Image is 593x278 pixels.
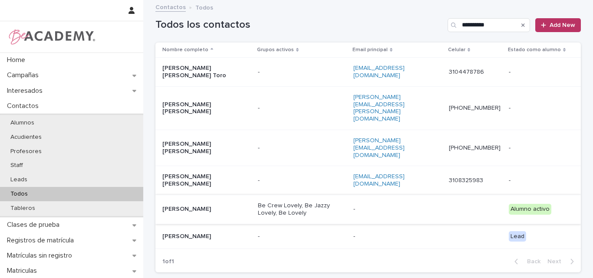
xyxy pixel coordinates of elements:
p: Be Crew Lovely, Be Jazzy Lovely, Be Lovely [258,202,345,217]
p: - [509,69,567,76]
input: Search [448,18,530,32]
p: - [509,105,567,112]
tr: [PERSON_NAME] [PERSON_NAME]-[EMAIL_ADDRESS][DOMAIN_NAME]3108325983 - [155,166,581,195]
p: [PERSON_NAME] [PERSON_NAME] [162,173,249,188]
tr: [PERSON_NAME] [PERSON_NAME]-[PERSON_NAME][EMAIL_ADDRESS][PERSON_NAME][DOMAIN_NAME][PHONE_NUMBER] - [155,86,581,130]
p: Staff [3,162,30,169]
p: [PERSON_NAME] [PERSON_NAME] Toro [162,65,249,79]
p: Campañas [3,71,46,79]
p: Acudientes [3,134,49,141]
p: - [258,69,345,76]
p: Nombre completo [162,45,208,55]
p: Contactos [3,102,46,110]
button: Next [544,258,581,265]
div: Alumno activo [509,204,551,215]
a: [PHONE_NUMBER] [449,105,501,111]
p: [PERSON_NAME] [PERSON_NAME] [162,101,249,116]
p: Home [3,56,32,64]
p: - [258,233,345,240]
a: Contactos [155,2,186,12]
tr: [PERSON_NAME]Be Crew Lovely, Be Jazzy Lovely, Be Lovely- Alumno activo [155,195,581,224]
p: Profesores [3,148,49,155]
p: Matrículas sin registro [3,252,79,260]
p: Alumnos [3,119,41,127]
p: - [509,144,567,152]
p: Registros de matrícula [3,236,81,245]
span: Next [547,258,567,265]
p: - [353,233,440,240]
p: - [353,206,440,213]
p: - [258,144,345,152]
a: Add New [535,18,581,32]
div: Lead [509,231,526,242]
p: Clases de prueba [3,221,66,229]
p: Matriculas [3,267,44,275]
a: [PERSON_NAME][EMAIL_ADDRESS][DOMAIN_NAME] [353,137,405,158]
tr: [PERSON_NAME] [PERSON_NAME]-[PERSON_NAME][EMAIL_ADDRESS][DOMAIN_NAME][PHONE_NUMBER] - [155,130,581,166]
a: [PERSON_NAME][EMAIL_ADDRESS][PERSON_NAME][DOMAIN_NAME] [353,94,405,122]
p: 1 of 1 [155,251,181,272]
img: WPrjXfSUmiLcdUfaYY4Q [7,28,96,46]
h1: Todos los contactos [155,19,444,31]
p: - [258,177,345,184]
a: [EMAIL_ADDRESS][DOMAIN_NAME] [353,173,405,187]
tr: [PERSON_NAME] [PERSON_NAME] Toro-[EMAIL_ADDRESS][DOMAIN_NAME]3104478786 - [155,58,581,87]
a: [EMAIL_ADDRESS][DOMAIN_NAME] [353,65,405,78]
p: [PERSON_NAME] [162,233,249,240]
p: - [258,105,345,112]
p: Grupos activos [257,45,294,55]
p: - [509,177,567,184]
span: Back [522,258,540,265]
p: Leads [3,176,34,183]
tr: [PERSON_NAME]-- Lead [155,224,581,249]
a: [PHONE_NUMBER] [449,145,501,151]
p: Celular [448,45,465,55]
p: [PERSON_NAME] [PERSON_NAME] [162,141,249,155]
p: Todos [195,2,213,12]
p: [PERSON_NAME] [162,206,249,213]
button: Back [507,258,544,265]
span: Add New [550,22,575,28]
p: Email principal [353,45,388,55]
p: Estado como alumno [508,45,561,55]
p: Interesados [3,87,49,95]
p: Todos [3,190,35,198]
a: 3104478786 [449,69,484,75]
a: 3108325983 [449,177,483,183]
p: Tableros [3,205,42,212]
